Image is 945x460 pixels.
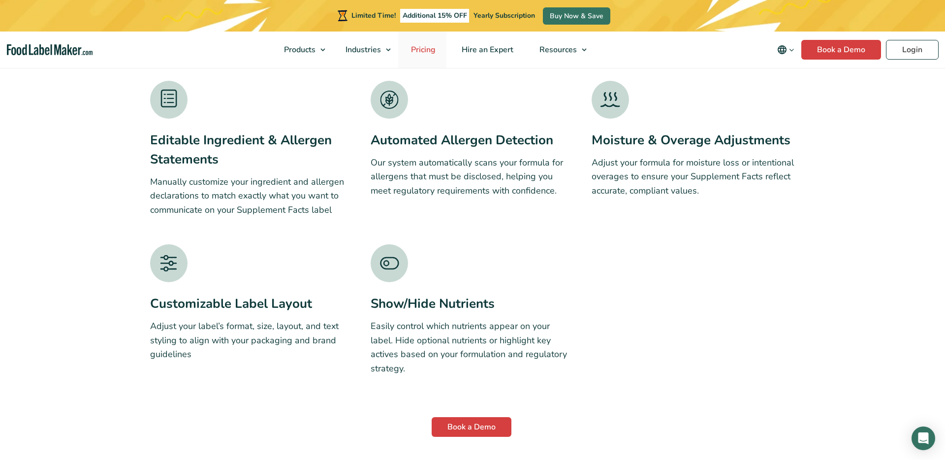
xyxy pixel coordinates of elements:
p: Adjust your formula for moisture loss or intentional overages to ensure your Supplement Facts ref... [592,156,795,198]
a: Book a Demo [801,40,881,60]
a: Buy Now & Save [543,7,610,25]
h3: Show/Hide Nutrients [371,294,574,313]
span: Hire an Expert [459,44,514,55]
span: Pricing [408,44,437,55]
a: Pricing [398,32,446,68]
h3: Automated Allergen Detection [371,131,574,150]
span: Additional 15% OFF [400,9,470,23]
a: Industries [333,32,396,68]
a: Products [271,32,330,68]
a: Book a Demo [432,417,511,437]
button: Change language [770,40,801,60]
div: Open Intercom Messenger [912,427,935,450]
span: Limited Time! [351,11,396,20]
a: Resources [527,32,592,68]
p: Manually customize your ingredient and allergen declarations to match exactly what you want to co... [150,175,353,217]
p: Easily control which nutrients appear on your label. Hide optional nutrients or highlight key act... [371,319,574,376]
h3: Customizable Label Layout [150,294,353,313]
h3: Moisture & Overage Adjustments [592,131,795,150]
span: Resources [536,44,578,55]
p: Adjust your label’s format, size, layout, and text styling to align with your packaging and brand... [150,319,353,361]
a: Food Label Maker homepage [7,44,93,56]
h3: Editable Ingredient & Allergen Statements [150,131,353,169]
a: Hire an Expert [449,32,524,68]
span: Industries [343,44,382,55]
span: Yearly Subscription [473,11,535,20]
a: Login [886,40,939,60]
span: Products [281,44,316,55]
p: Our system automatically scans your formula for allergens that must be disclosed, helping you mee... [371,156,574,198]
